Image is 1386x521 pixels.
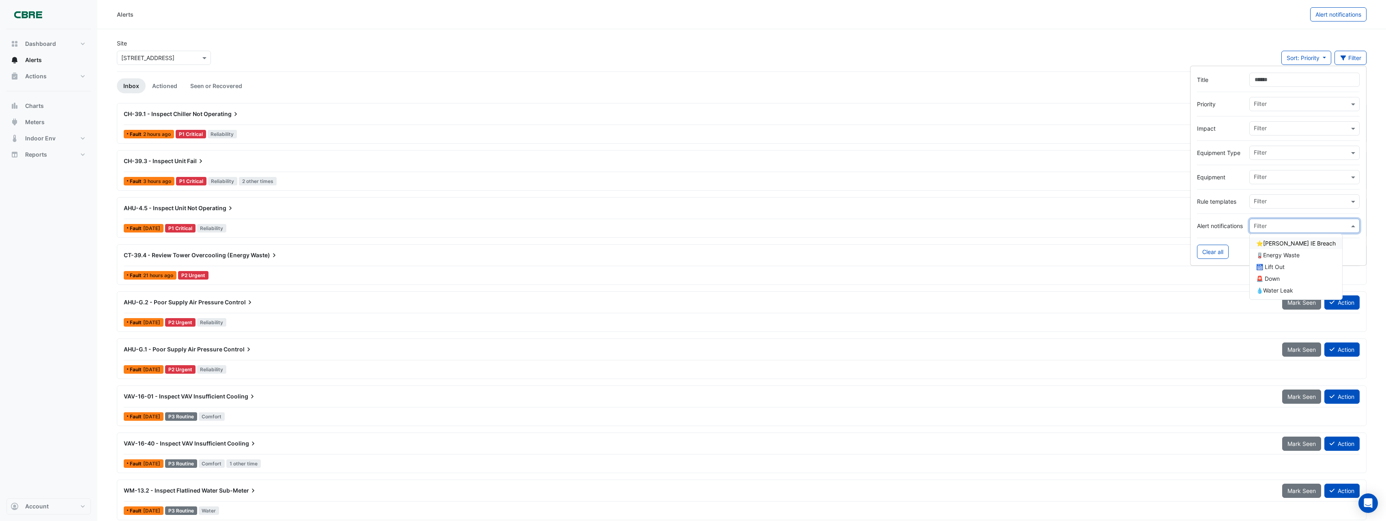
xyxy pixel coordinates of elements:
[124,346,222,353] span: AHU-G.1 - Poor Supply Air Pressure
[226,392,256,400] span: Cooling
[1358,493,1378,513] div: Open Intercom Messenger
[6,146,91,163] button: Reports
[208,130,237,138] span: Reliability
[1310,7,1367,22] button: Alert notifications
[1281,51,1331,65] button: Sort: Priority
[11,102,19,110] app-icon: Charts
[25,118,45,126] span: Meters
[25,40,56,48] span: Dashboard
[1287,346,1316,353] span: Mark Seen
[25,56,42,64] span: Alerts
[1282,437,1321,451] button: Mark Seen
[197,318,227,327] span: Reliability
[184,78,249,93] a: Seen or Recovered
[1334,51,1367,65] button: Filter
[1287,393,1316,400] span: Mark Seen
[1324,390,1360,404] button: Action
[124,487,218,494] span: WM-13.2 - Inspect Flatlined Water
[1256,275,1280,282] span: 🚨 Down
[124,393,225,400] span: VAV-16-01 - Inspect VAV Insufficient
[1253,197,1267,207] div: Filter
[1287,299,1316,306] span: Mark Seen
[165,365,196,374] div: P2 Urgent
[130,273,143,278] span: Fault
[25,72,47,80] span: Actions
[130,508,143,513] span: Fault
[239,177,277,185] span: 2 other times
[124,110,202,117] span: CH-39.1 - Inspect Chiller Not
[199,459,225,468] span: Comfort
[1256,263,1285,270] span: 🛗 Lift Out
[1287,54,1319,61] span: Sort: Priority
[165,224,196,233] div: P1 Critical
[1197,100,1243,108] label: Priority
[198,204,234,212] span: Operating
[117,39,127,47] label: Site
[251,251,278,259] span: Waste)
[143,272,173,278] span: Thu 21-Aug-2025 17:36 AEST
[124,205,197,211] span: AHU-4.5 - Inspect Unit Not
[1324,484,1360,498] button: Action
[176,130,206,138] div: P1 Critical
[1282,295,1321,310] button: Mark Seen
[143,366,160,372] span: Fri 04-Jul-2025 10:41 AEST
[187,157,205,165] span: Fail
[199,412,225,421] span: Comfort
[1197,149,1243,157] label: Equipment Type
[11,151,19,159] app-icon: Reports
[117,10,133,19] div: Alerts
[1197,173,1243,181] label: Equipment
[124,252,249,258] span: CT-39.4 - Review Tower Overcooling (Energy
[1197,124,1243,133] label: Impact
[208,177,238,185] span: Reliability
[1287,440,1316,447] span: Mark Seen
[143,178,171,184] span: Fri 22-Aug-2025 12:14 AEST
[124,157,186,164] span: CH-39.3 - Inspect Unit
[25,151,47,159] span: Reports
[176,177,206,185] div: P1 Critical
[6,36,91,52] button: Dashboard
[11,40,19,48] app-icon: Dashboard
[130,226,143,231] span: Fault
[1256,287,1293,294] span: 💧Water Leak
[199,506,219,515] span: Water
[25,502,49,510] span: Account
[143,413,160,420] span: Wed 20-Aug-2025 11:57 AEST
[165,506,197,515] div: P3 Routine
[1253,99,1267,110] div: Filter
[1253,148,1267,159] div: Filter
[6,52,91,68] button: Alerts
[1197,197,1243,206] label: Rule templates
[1197,222,1243,230] label: Alert notifications
[204,110,240,118] span: Operating
[178,271,208,280] div: P2 Urgent
[130,132,143,137] span: Fault
[130,367,143,372] span: Fault
[197,365,227,374] span: Reliability
[124,440,226,447] span: VAV-16-40 - Inspect VAV Insufficient
[1315,11,1361,18] span: Alert notifications
[130,414,143,419] span: Fault
[225,298,254,306] span: Control
[1324,295,1360,310] button: Action
[11,56,19,64] app-icon: Alerts
[6,68,91,84] button: Actions
[6,114,91,130] button: Meters
[25,102,44,110] span: Charts
[130,461,143,466] span: Fault
[226,459,261,468] span: 1 other time
[124,299,223,306] span: AHU-G.2 - Poor Supply Air Pressure
[130,179,143,184] span: Fault
[197,224,227,233] span: Reliability
[143,461,160,467] span: Tue 19-Aug-2025 11:42 AEST
[1253,124,1267,134] div: Filter
[25,134,56,142] span: Indoor Env
[143,508,160,514] span: Mon 18-Aug-2025 10:00 AEST
[1256,252,1300,258] span: 🪫Energy Waste
[1282,390,1321,404] button: Mark Seen
[1282,484,1321,498] button: Mark Seen
[117,78,146,93] a: Inbox
[223,345,253,353] span: Control
[1249,234,1343,300] ng-dropdown-panel: Options list
[10,6,46,23] img: Company Logo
